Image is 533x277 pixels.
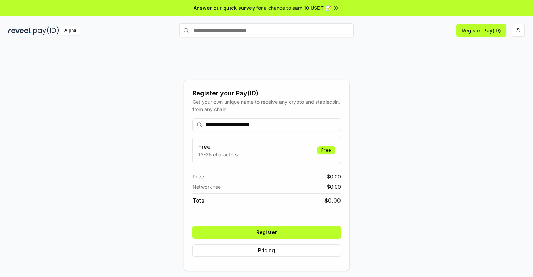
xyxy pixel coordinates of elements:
[192,226,341,239] button: Register
[33,26,59,35] img: pay_id
[327,173,341,180] span: $ 0.00
[192,173,204,180] span: Price
[192,98,341,113] div: Get your own unique name to receive any crypto and stablecoin, from any chain
[317,146,335,154] div: Free
[198,151,238,158] p: 13-25 characters
[327,183,341,190] span: $ 0.00
[194,4,255,12] span: Answer our quick survey
[60,26,80,35] div: Alpha
[192,244,341,257] button: Pricing
[192,183,221,190] span: Network fee
[8,26,32,35] img: reveel_dark
[198,143,238,151] h3: Free
[256,4,331,12] span: for a chance to earn 10 USDT 📝
[192,88,341,98] div: Register your Pay(ID)
[456,24,506,37] button: Register Pay(ID)
[192,196,206,205] span: Total
[324,196,341,205] span: $ 0.00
